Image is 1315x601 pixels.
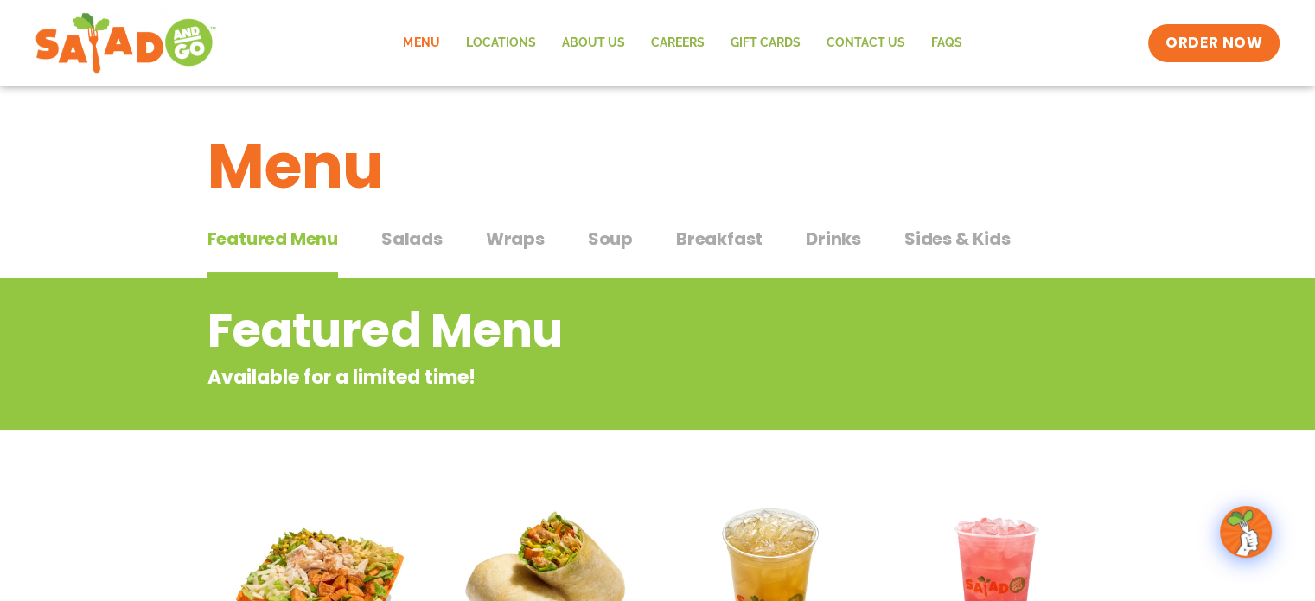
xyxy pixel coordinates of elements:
span: Soup [588,226,633,252]
h1: Menu [207,119,1108,213]
img: new-SAG-logo-768×292 [35,9,217,78]
span: Featured Menu [207,226,338,252]
div: Tabbed content [207,220,1108,278]
a: Locations [452,23,548,63]
a: Contact Us [813,23,917,63]
nav: Menu [390,23,974,63]
span: Salads [381,226,443,252]
span: Wraps [486,226,545,252]
img: wpChatIcon [1222,508,1270,556]
span: Drinks [806,226,861,252]
a: Careers [637,23,717,63]
span: ORDER NOW [1165,33,1262,54]
a: ORDER NOW [1148,24,1280,62]
span: Sides & Kids [904,226,1011,252]
p: Available for a limited time! [207,363,969,392]
a: GIFT CARDS [717,23,813,63]
span: Breakfast [676,226,763,252]
a: Menu [390,23,452,63]
a: About Us [548,23,637,63]
h2: Featured Menu [207,296,969,366]
a: FAQs [917,23,974,63]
